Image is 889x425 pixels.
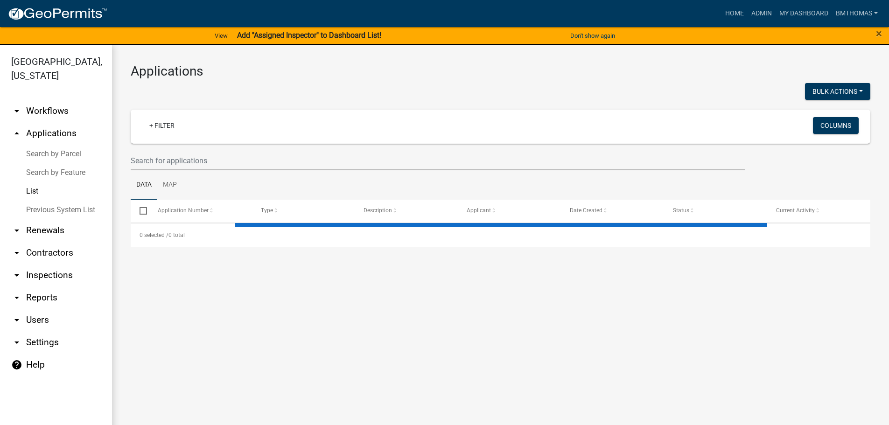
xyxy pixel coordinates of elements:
[876,28,882,39] button: Close
[11,292,22,303] i: arrow_drop_down
[252,200,355,222] datatable-header-cell: Type
[805,83,870,100] button: Bulk Actions
[11,270,22,281] i: arrow_drop_down
[832,5,882,22] a: bmthomas
[11,128,22,139] i: arrow_drop_up
[158,207,209,214] span: Application Number
[570,207,602,214] span: Date Created
[211,28,231,43] a: View
[776,207,815,214] span: Current Activity
[131,63,870,79] h3: Applications
[142,117,182,134] a: + Filter
[561,200,664,222] datatable-header-cell: Date Created
[131,170,157,200] a: Data
[237,31,381,40] strong: Add "Assigned Inspector" to Dashboard List!
[131,223,870,247] div: 0 total
[11,337,22,348] i: arrow_drop_down
[11,225,22,236] i: arrow_drop_down
[813,117,859,134] button: Columns
[131,200,148,222] datatable-header-cell: Select
[157,170,182,200] a: Map
[364,207,392,214] span: Description
[467,207,491,214] span: Applicant
[567,28,619,43] button: Don't show again
[148,200,252,222] datatable-header-cell: Application Number
[748,5,776,22] a: Admin
[876,27,882,40] span: ×
[673,207,689,214] span: Status
[131,151,745,170] input: Search for applications
[11,105,22,117] i: arrow_drop_down
[11,247,22,258] i: arrow_drop_down
[261,207,273,214] span: Type
[11,314,22,326] i: arrow_drop_down
[776,5,832,22] a: My Dashboard
[140,232,168,238] span: 0 selected /
[721,5,748,22] a: Home
[664,200,767,222] datatable-header-cell: Status
[458,200,561,222] datatable-header-cell: Applicant
[355,200,458,222] datatable-header-cell: Description
[11,359,22,370] i: help
[767,200,870,222] datatable-header-cell: Current Activity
